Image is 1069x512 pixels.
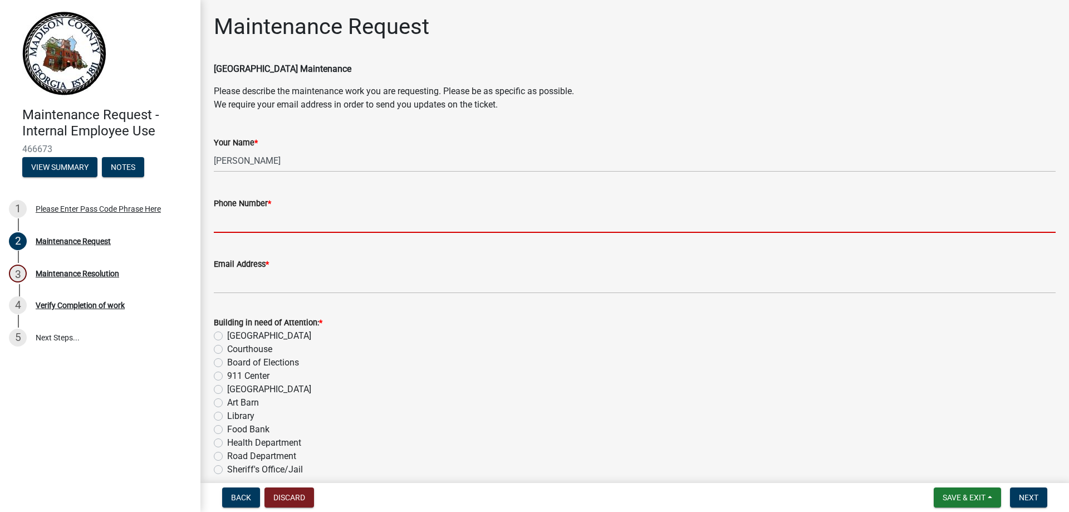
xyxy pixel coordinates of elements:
[227,436,301,450] label: Health Department
[227,450,296,463] label: Road Department
[227,396,259,409] label: Art Barn
[934,487,1001,508] button: Save & Exit
[22,144,178,154] span: 466673
[214,13,429,40] h1: Maintenance Request
[222,487,260,508] button: Back
[102,157,144,177] button: Notes
[227,356,299,369] label: Board of Elections
[227,369,269,383] label: 911 Center
[22,163,97,172] wm-modal-confirm: Summary
[227,476,308,490] label: Investigator Building
[227,383,311,396] label: [GEOGRAPHIC_DATA]
[36,301,125,309] div: Verify Completion of work
[214,64,351,74] strong: [GEOGRAPHIC_DATA] Maintenance
[9,265,27,282] div: 3
[9,296,27,314] div: 4
[22,12,106,95] img: Madison County, Georgia
[22,157,97,177] button: View Summary
[227,343,272,356] label: Courthouse
[36,237,111,245] div: Maintenance Request
[227,329,311,343] label: [GEOGRAPHIC_DATA]
[227,409,254,423] label: Library
[214,85,1056,111] p: Please describe the maintenance work you are requesting. Please be as specific as possible. We re...
[214,139,258,147] label: Your Name
[214,200,271,208] label: Phone Number
[1019,493,1038,502] span: Next
[1010,487,1047,508] button: Next
[231,493,251,502] span: Back
[943,493,985,502] span: Save & Exit
[214,319,322,327] label: Building in need of Attention:
[214,261,269,269] label: Email Address
[9,329,27,347] div: 5
[9,200,27,218] div: 1
[227,423,269,436] label: Food Bank
[36,205,161,213] div: Please Enter Pass Code Phrase Here
[36,270,119,277] div: Maintenance Resolution
[22,107,192,139] h4: Maintenance Request - Internal Employee Use
[264,487,314,508] button: Discard
[227,463,303,476] label: Sheriff's Office/Jail
[9,232,27,250] div: 2
[102,163,144,172] wm-modal-confirm: Notes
